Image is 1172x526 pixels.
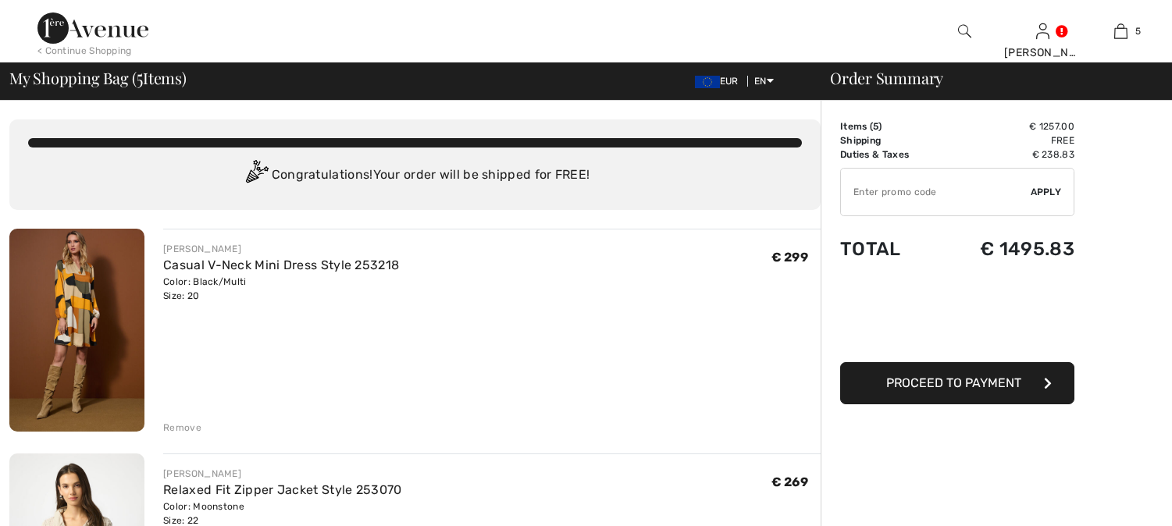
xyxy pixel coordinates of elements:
div: Remove [163,421,201,435]
input: Promo code [841,169,1031,215]
div: Order Summary [811,70,1163,86]
td: Items ( ) [840,119,939,133]
td: Free [939,133,1074,147]
span: My Shopping Bag ( Items) [9,70,187,86]
span: Proceed to Payment [886,375,1021,390]
a: Casual V-Neck Mini Dress Style 253218 [163,258,399,272]
td: Duties & Taxes [840,147,939,162]
span: EN [754,76,774,87]
span: EUR [695,76,745,87]
img: My Bag [1114,22,1127,41]
td: Total [840,222,939,275]
td: Shipping [840,133,939,147]
img: 1ère Avenue [37,12,148,44]
a: 5 [1082,22,1159,41]
span: 5 [1135,24,1141,38]
img: search the website [958,22,971,41]
td: € 1257.00 [939,119,1074,133]
img: Casual V-Neck Mini Dress Style 253218 [9,229,144,432]
span: 5 [873,121,878,132]
a: Relaxed Fit Zipper Jacket Style 253070 [163,482,401,497]
div: Congratulations! Your order will be shipped for FREE! [28,160,802,191]
a: Sign In [1036,23,1049,38]
span: € 299 [771,250,809,265]
div: Color: Black/Multi Size: 20 [163,275,399,303]
img: Euro [695,76,720,88]
div: < Continue Shopping [37,44,132,58]
div: [PERSON_NAME] [163,467,401,481]
iframe: PayPal [840,275,1074,357]
td: € 1495.83 [939,222,1074,275]
span: 5 [137,66,143,87]
div: [PERSON_NAME] [1004,44,1081,61]
span: Apply [1031,185,1062,199]
span: € 269 [771,474,809,489]
button: Proceed to Payment [840,362,1074,404]
img: My Info [1036,22,1049,41]
img: Congratulation2.svg [240,160,272,191]
div: [PERSON_NAME] [163,242,399,256]
td: € 238.83 [939,147,1074,162]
